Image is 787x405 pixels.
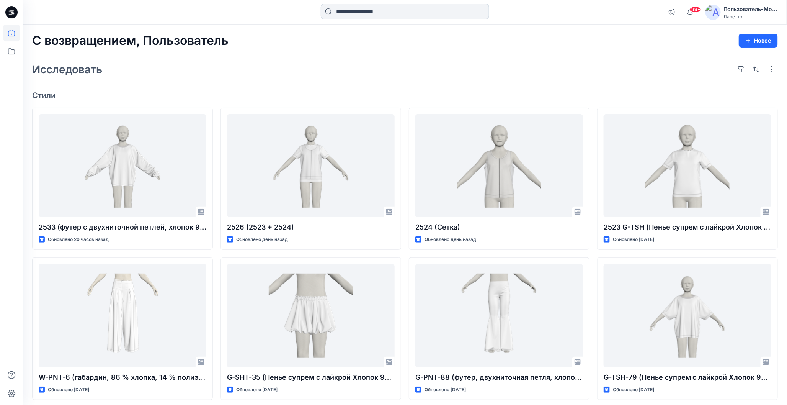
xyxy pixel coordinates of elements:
ya-tr-span: Исследовать [32,63,102,76]
ya-tr-span: Обновлено [DATE] [48,387,89,392]
ya-tr-span: Обновлено [DATE] [613,387,654,392]
a: G-SHT-35 (Пенье супрем с лайкрой Хлопок 95 % эластан 5 %) [227,264,395,367]
a: W-PNT-6 (габардин, 86 % хлопка, 14 % полиэстера) [39,264,206,367]
button: Новое [739,34,778,48]
ya-tr-span: W-PNT-6 (габардин, 86 % хлопка, 14 % полиэстера) [39,373,221,381]
ya-tr-span: Обновлено день назад [236,236,288,242]
ya-tr-span: Ларетто [724,14,743,20]
ya-tr-span: 2533 (футер с двухниточной петлей, хлопок 92 %, эластан 8 %) [39,223,263,231]
ya-tr-span: G-SHT-35 (Пенье супрем с лайкрой Хлопок 95 % эластан 5 %) [227,373,445,381]
ya-tr-span: Обновлено [DATE] [613,236,654,242]
p: 2526 (2523 + 2524) [227,222,395,233]
img: аватар [705,5,721,20]
a: 2526 (2523 + 2524) [227,114,395,217]
a: 2523 G-TSH (Пенье супрем с лайкрой Хлопок 95 % эластан 5 %) [604,114,771,217]
ya-tr-span: Обновлено день назад [425,236,476,242]
p: 2524 (Сетка) [415,222,583,233]
p: G-PNT-88 (футер, двухниточная петля, хлопок 95 %, эластан 5 %) [415,372,583,383]
ya-tr-span: С возвращением, Пользователь [32,33,229,48]
p: 2523 G-TSH (Пенье супрем с лайкрой Хлопок 95 % эластан 5 %) [604,222,771,233]
ya-tr-span: Обновлено [DATE] [236,387,278,392]
ya-tr-span: Обновлено 20 часов назад [48,236,109,242]
a: G-TSH-79 (Пенье супрем с лайкрой Хлопок 95 % эластан 5 %) [604,264,771,367]
span: 99+ [690,7,701,13]
a: 2533 (футер с двухниточной петлей, хлопок 92 %, эластан 8 %) [39,114,206,217]
ya-tr-span: Стили [32,91,56,100]
a: 2524 (Сетка) [415,114,583,217]
ya-tr-span: Обновлено [DATE] [425,387,466,392]
a: G-PNT-88 (футер, двухниточная петля, хлопок 95 %, эластан 5 %) [415,264,583,367]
